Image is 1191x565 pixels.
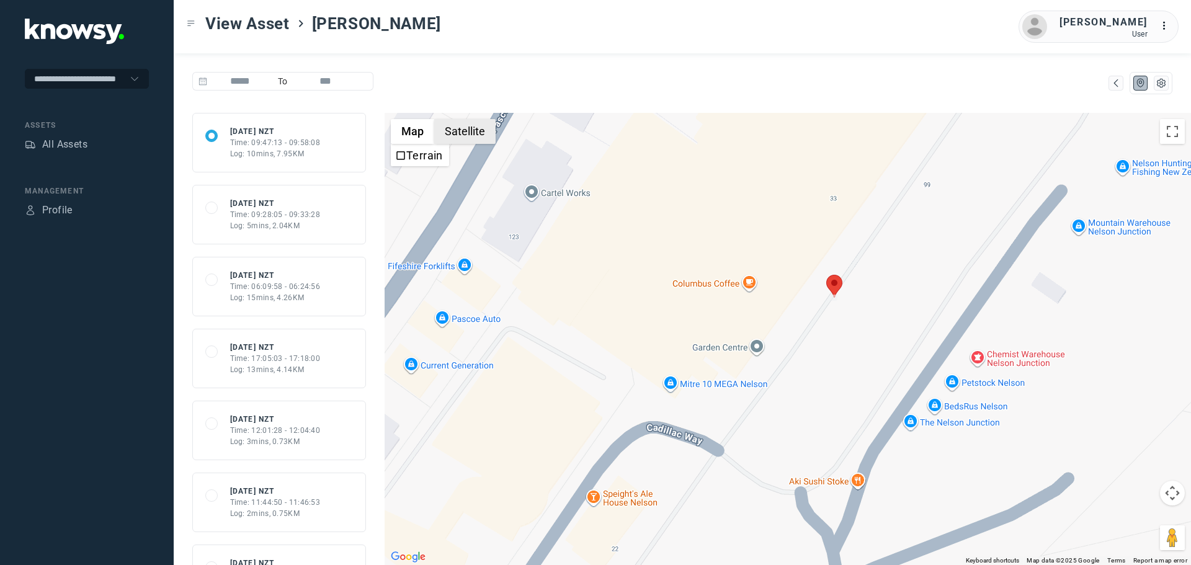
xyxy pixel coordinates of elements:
[230,137,321,148] div: Time: 09:47:13 - 09:58:08
[230,281,321,292] div: Time: 06:09:58 - 06:24:56
[230,292,321,303] div: Log: 15mins, 4.26KM
[25,137,87,152] a: AssetsAll Assets
[42,137,87,152] div: All Assets
[1022,14,1047,39] img: avatar.png
[230,436,321,447] div: Log: 3mins, 0.73KM
[1160,119,1185,144] button: Toggle fullscreen view
[392,145,448,165] li: Terrain
[1110,78,1122,89] div: Map
[230,353,321,364] div: Time: 17:05:03 - 17:18:00
[312,12,441,35] span: [PERSON_NAME]
[187,19,195,28] div: Toggle Menu
[388,549,429,565] img: Google
[1160,19,1175,33] div: :
[25,185,149,197] div: Management
[230,414,321,425] div: [DATE] NZT
[273,72,293,91] span: To
[1059,30,1148,38] div: User
[406,149,443,162] label: Terrain
[25,120,149,131] div: Assets
[1133,557,1187,564] a: Report a map error
[230,342,321,353] div: [DATE] NZT
[230,209,321,220] div: Time: 09:28:05 - 09:33:28
[1027,557,1099,564] span: Map data ©2025 Google
[388,549,429,565] a: Open this area in Google Maps (opens a new window)
[1059,15,1148,30] div: [PERSON_NAME]
[205,12,290,35] span: View Asset
[230,486,321,497] div: [DATE] NZT
[434,119,496,144] button: Show satellite imagery
[230,508,321,519] div: Log: 2mins, 0.75KM
[230,364,321,375] div: Log: 13mins, 4.14KM
[1160,19,1175,35] div: :
[1161,21,1173,30] tspan: ...
[25,19,124,44] img: Application Logo
[1160,525,1185,550] button: Drag Pegman onto the map to open Street View
[1107,557,1126,564] a: Terms (opens in new tab)
[25,139,36,150] div: Assets
[1135,78,1146,89] div: Map
[391,119,434,144] button: Show street map
[25,203,73,218] a: ProfileProfile
[1156,78,1167,89] div: List
[230,425,321,436] div: Time: 12:01:28 - 12:04:40
[296,19,306,29] div: >
[42,203,73,218] div: Profile
[230,270,321,281] div: [DATE] NZT
[1160,481,1185,505] button: Map camera controls
[230,126,321,137] div: [DATE] NZT
[230,198,321,209] div: [DATE] NZT
[25,205,36,216] div: Profile
[230,220,321,231] div: Log: 5mins, 2.04KM
[966,556,1019,565] button: Keyboard shortcuts
[230,148,321,159] div: Log: 10mins, 7.95KM
[391,144,449,166] ul: Show street map
[230,497,321,508] div: Time: 11:44:50 - 11:46:53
